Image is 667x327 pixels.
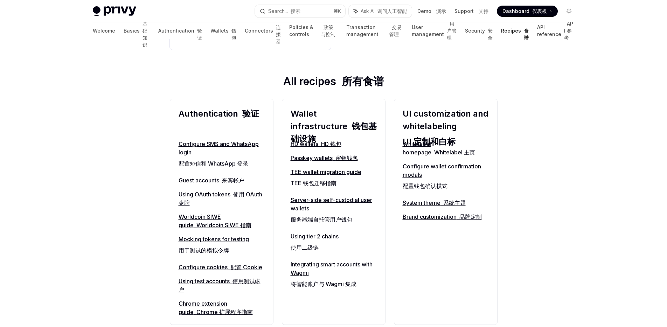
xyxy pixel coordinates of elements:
[230,264,262,271] font: 配置 Cookie
[479,8,488,14] font: 支持
[291,244,319,251] font: 使用二级链
[436,8,446,14] font: 演示
[291,168,377,190] a: TEE wallet migration guideTEE 钱包迁移指南
[389,24,402,37] font: 交易管理
[291,107,377,133] h2: Wallet infrastructure
[291,260,377,291] a: Integrating smart accounts with Wagmi将智能账户与 Wagmi 集成
[124,22,150,39] a: Basics 基础知识
[179,299,265,316] a: Chrome extension guide Chrome 扩展程序指南
[93,6,136,16] img: light logo
[537,22,574,39] a: API reference API 参考
[242,109,259,119] font: 验证
[434,149,475,156] font: Whitelabel 主页
[179,247,229,254] font: 用于测试的模拟令牌
[403,213,489,221] a: Brand customization 品牌定制
[291,140,377,148] a: HD wallets HD 钱包
[291,121,377,144] font: 钱包基础设施
[524,28,529,41] font: 食谱
[403,107,489,133] h2: UI customization and whitelabeling
[179,277,265,294] a: Using test accounts 使用测试帐户
[465,22,493,39] a: Security 安全
[412,22,457,39] a: User management 用户管理
[291,196,377,227] a: Server-side self-custodial user wallets服务器端自托管用户钱包
[179,176,265,185] a: Guest accounts 来宾帐户
[349,5,412,18] button: Ask AI 询问人工智能
[321,24,335,37] font: 政策与控制
[170,75,498,90] h2: All recipes
[417,8,446,15] a: Demo 演示
[403,137,456,147] font: UI 定制和白标
[454,8,488,15] a: Support 支持
[222,177,244,184] font: 来宾帐户
[291,180,336,187] font: TEE 钱包迁移指南
[179,107,265,133] h2: Authentication
[291,280,356,287] font: 将智能账户与 Wagmi 集成
[291,232,377,255] a: Using tier 2 chains使用二级链
[291,154,377,162] a: Passkey wallets 密钥钱包
[289,22,338,39] a: Policies & controls 政策与控制
[210,22,236,39] a: Wallets 钱包
[197,28,202,41] font: 验证
[502,8,547,15] span: Dashboard
[443,199,466,206] font: 系统主题
[342,75,384,88] font: 所有食谱
[403,182,447,189] font: 配置钱包确认模式
[321,140,341,147] font: HD 钱包
[447,21,457,41] font: 用户管理
[291,8,304,14] font: 搜索...
[179,235,265,257] a: Mocking tokens for testing用于测试的模拟令牌
[93,22,115,39] a: Welcome
[564,21,573,41] font: API 参考
[335,154,358,161] font: 密钥钱包
[196,222,251,229] font: Worldcoin SIWE 指南
[179,190,265,207] a: Using OAuth tokens 使用 OAuth 令牌
[403,162,489,193] a: Configure wallet confirmation modals配置钱包确认模式
[291,216,352,223] font: 服务器端自托管用户钱包
[179,263,265,271] a: Configure cookies 配置 Cookie
[196,308,253,315] font: Chrome 扩展程序指南
[268,7,304,15] div: Search...
[158,22,202,39] a: Authentication 验证
[488,28,493,41] font: 安全
[179,160,248,167] font: 配置短信和 WhatsApp 登录
[179,140,265,171] a: Configure SMS and WhatsApp login配置短信和 WhatsApp 登录
[563,6,575,17] button: Toggle dark mode
[255,5,345,18] button: Search... 搜索...⌘K
[346,22,403,39] a: Transaction management 交易管理
[361,8,407,15] span: Ask AI
[501,22,529,39] a: Recipes 食谱
[334,8,341,14] span: ⌘ K
[403,199,489,207] a: System theme 系统主题
[276,24,281,44] font: 连接器
[532,8,547,14] font: 仪表板
[245,22,281,39] a: Connectors 连接器
[143,21,147,48] font: 基础知识
[403,140,489,156] a: Whitelabel homepage Whitelabel 主页
[497,6,558,17] a: Dashboard 仪表板
[459,213,482,220] font: 品牌定制
[179,213,265,229] a: Worldcoin SIWE guide Worldcoin SIWE 指南
[377,8,407,14] font: 询问人工智能
[231,28,236,41] font: 钱包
